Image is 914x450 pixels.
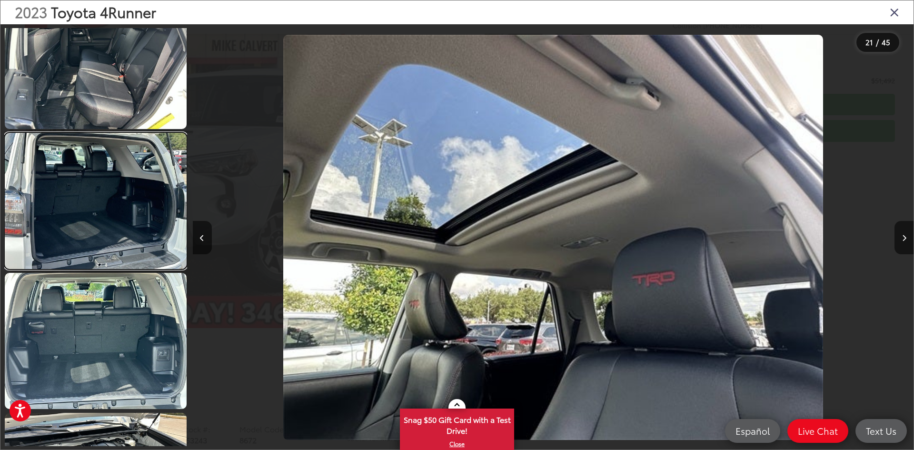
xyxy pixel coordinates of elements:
[3,271,188,410] img: 2023 Toyota 4Runner TRD Off-Road Premium
[283,35,823,440] img: 2023 Toyota 4Runner TRD Off-Road Premium
[865,37,873,47] span: 21
[855,419,907,443] a: Text Us
[890,6,899,18] i: Close gallery
[787,419,848,443] a: Live Chat
[731,425,775,437] span: Español
[15,1,47,22] span: 2023
[51,1,156,22] span: Toyota 4Runner
[882,37,890,47] span: 45
[875,39,880,46] span: /
[725,419,780,443] a: Español
[193,221,212,254] button: Previous image
[193,35,914,440] div: 2023 Toyota 4Runner TRD Off-Road Premium 20
[793,425,843,437] span: Live Chat
[861,425,901,437] span: Text Us
[401,410,513,439] span: Snag $50 Gift Card with a Test Drive!
[3,131,188,270] img: 2023 Toyota 4Runner TRD Off-Road Premium
[894,221,914,254] button: Next image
